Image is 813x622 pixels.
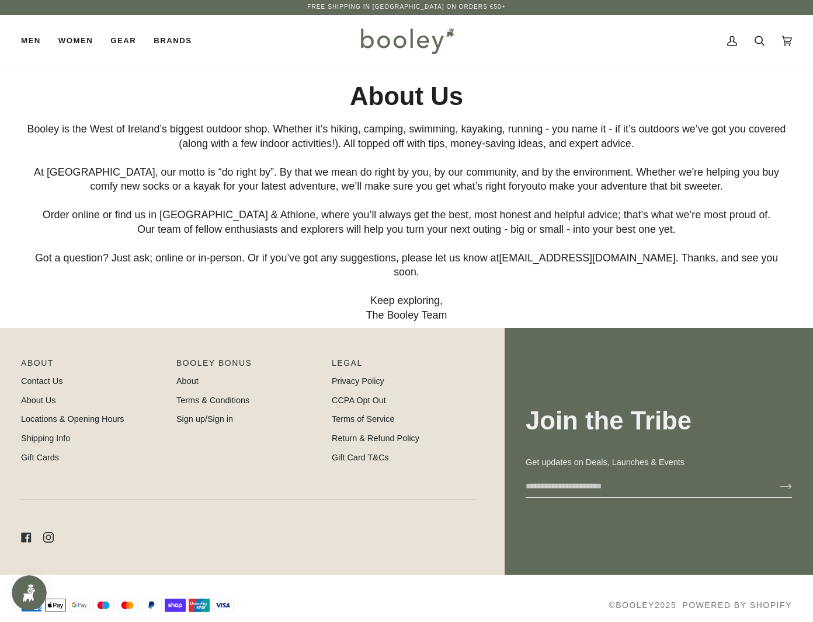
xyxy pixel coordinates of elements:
[21,357,165,375] p: Pipeline_Footer Main
[145,15,200,67] a: Brands
[137,223,675,235] span: Our team of fellow enthusiasts and explorers will help you turn your next outing - big or small -...
[332,396,386,405] a: CCPA Opt Out
[499,251,675,263] a: [EMAIL_ADDRESS][DOMAIN_NAME]
[58,35,93,47] span: Women
[332,376,384,386] a: Privacy Policy
[43,209,770,221] span: Order online or find us in [GEOGRAPHIC_DATA] & Athlone, where you’ll always get the best, most ho...
[370,295,443,306] span: Keep exploring,
[332,414,395,424] a: Terms of Service
[682,600,792,610] a: Powered by Shopify
[521,180,538,192] span: you
[366,309,447,321] span: The Booley Team
[21,35,41,47] span: Men
[609,599,676,611] span: © 2025
[394,251,778,278] span: . Thanks, and see you soon.
[50,15,102,67] a: Women
[21,81,792,113] h2: About Us
[34,166,779,192] span: At [GEOGRAPHIC_DATA], our motto is “do right by”. By that we mean do right by you, by our communi...
[12,575,47,610] iframe: Button to open loyalty program pop-up
[27,123,786,149] span: Booley is the West of Ireland’s biggest outdoor shop. Whether it’s hiking, camping, swimming, kay...
[176,396,249,405] a: Terms & Conditions
[21,414,124,424] a: Locations & Opening Hours
[21,453,59,462] a: Gift Cards
[332,453,389,462] a: Gift Card T&Cs
[526,476,761,497] input: your-email@example.com
[332,434,419,443] a: Return & Refund Policy
[356,24,458,58] img: Booley
[102,15,145,67] a: Gear
[761,477,792,496] button: Join
[21,434,70,443] a: Shipping Info
[537,180,722,192] span: to make your adventure that bit sweeter.
[176,414,233,424] a: Sign up/Sign in
[154,35,192,47] span: Brands
[110,35,136,47] span: Gear
[35,251,499,263] span: Got a question? Just ask; online or in-person. Or if you’ve got any suggestions, please let us kn...
[21,376,62,386] a: Contact Us
[307,2,505,12] p: Free Shipping in [GEOGRAPHIC_DATA] on Orders €50+
[21,15,50,67] a: Men
[332,357,475,375] p: Pipeline_Footer Sub
[176,376,199,386] a: About
[526,456,792,469] p: Get updates on Deals, Launches & Events
[526,405,792,437] h3: Join the Tribe
[176,357,320,375] p: Booley Bonus
[616,600,655,610] a: Booley
[21,396,55,405] a: About Us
